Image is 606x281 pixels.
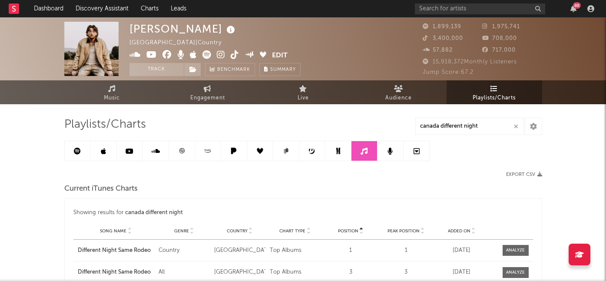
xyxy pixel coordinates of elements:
[78,246,155,255] a: Different Night Same Rodeo
[423,24,461,30] span: 1,899,139
[78,268,155,277] a: Different Night Same Rodeo
[570,5,576,12] button: 86
[255,80,351,104] a: Live
[174,228,189,234] span: Genre
[351,80,447,104] a: Audience
[270,67,296,72] span: Summary
[423,36,463,41] span: 3,400,000
[125,208,183,218] div: canada different night
[381,268,432,277] div: 3
[423,47,453,53] span: 57,882
[423,69,474,75] span: Jump Score: 67.2
[482,47,516,53] span: 717,000
[160,80,255,104] a: Engagement
[482,36,517,41] span: 708,000
[100,228,126,234] span: Song Name
[217,65,250,75] span: Benchmark
[129,22,237,36] div: [PERSON_NAME]
[447,80,542,104] a: Playlists/Charts
[214,246,265,255] div: [GEOGRAPHIC_DATA]
[325,246,376,255] div: 1
[64,184,138,194] span: Current iTunes Charts
[482,24,520,30] span: 1,975,741
[448,228,470,234] span: Added On
[129,63,184,76] button: Track
[573,2,581,9] div: 86
[159,268,210,277] div: All
[104,93,120,103] span: Music
[387,228,420,234] span: Peak Position
[64,119,146,130] span: Playlists/Charts
[227,228,248,234] span: Country
[473,93,516,103] span: Playlists/Charts
[436,268,487,277] div: [DATE]
[506,172,542,177] button: Export CSV
[338,228,358,234] span: Position
[415,118,524,135] input: Search Playlists/Charts
[272,50,288,61] button: Edit
[385,93,412,103] span: Audience
[279,228,305,234] span: Chart Type
[129,38,232,48] div: [GEOGRAPHIC_DATA] | Country
[64,80,160,104] a: Music
[415,3,545,14] input: Search for artists
[270,268,321,277] div: Top Albums
[381,246,432,255] div: 1
[190,93,225,103] span: Engagement
[73,208,533,218] div: Showing results for
[259,63,301,76] button: Summary
[325,268,376,277] div: 3
[214,268,265,277] div: [GEOGRAPHIC_DATA]
[298,93,309,103] span: Live
[159,246,210,255] div: Country
[436,246,487,255] div: [DATE]
[270,246,321,255] div: Top Albums
[423,59,517,65] span: 15,918,372 Monthly Listeners
[205,63,255,76] a: Benchmark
